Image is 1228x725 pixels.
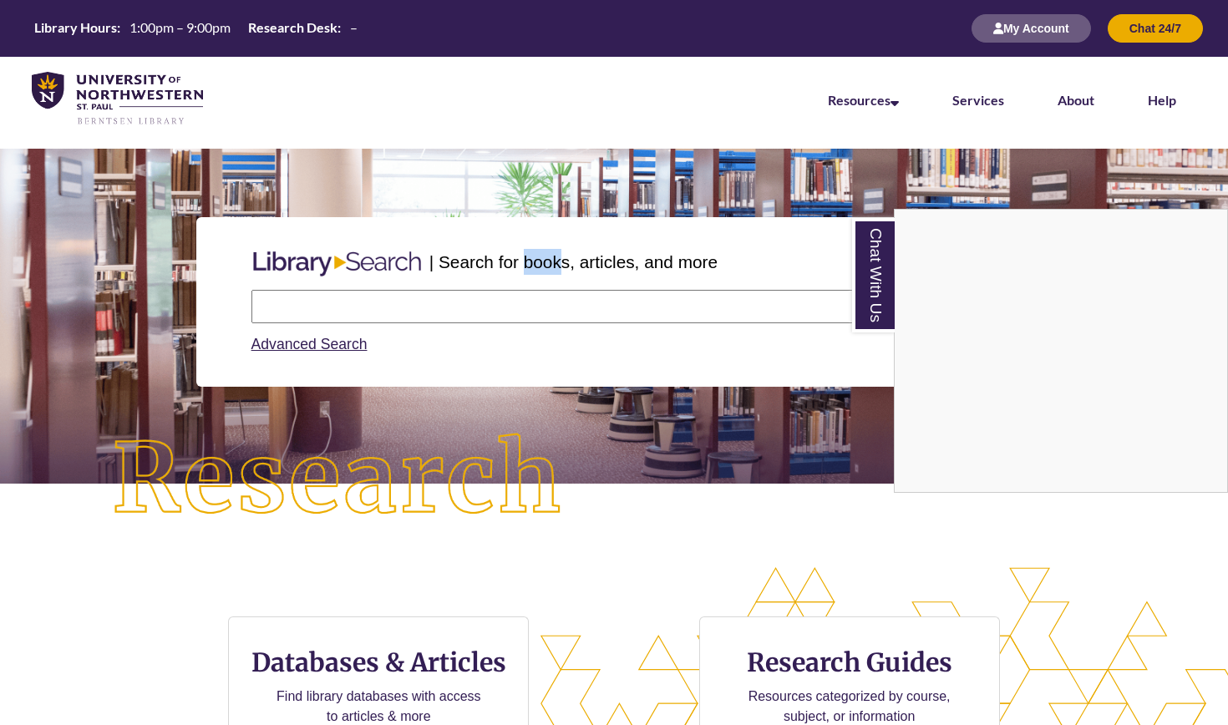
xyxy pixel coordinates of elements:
a: Help [1148,92,1176,108]
div: Chat With Us [894,209,1228,493]
a: Chat With Us [852,218,895,332]
iframe: Chat Widget [895,210,1227,492]
a: About [1058,92,1094,108]
a: Resources [828,92,899,108]
img: UNWSP Library Logo [32,72,203,126]
a: Services [952,92,1004,108]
